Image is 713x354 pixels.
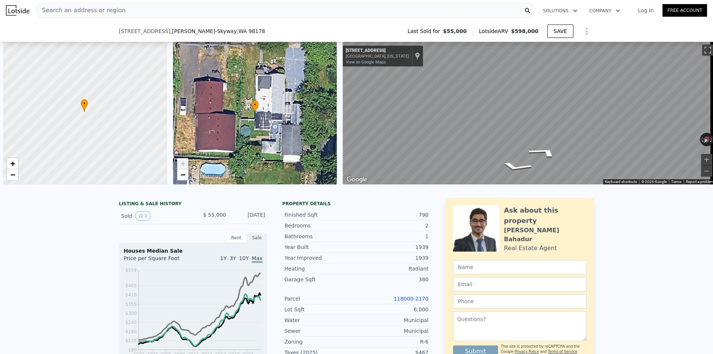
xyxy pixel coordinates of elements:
[7,169,18,180] a: Zoom out
[479,27,511,35] span: Lotside ARV
[356,317,429,324] div: Municipal
[511,28,538,34] span: $598,000
[284,338,356,345] div: Zoning
[125,302,137,307] tspan: $355
[177,169,188,180] a: Zoom out
[394,296,429,302] a: 118000-2170
[284,222,356,229] div: Bedrooms
[356,233,429,240] div: 1
[135,211,151,221] button: View historical data
[10,159,15,168] span: +
[356,327,429,335] div: Municipal
[504,244,557,253] div: Real Estate Agent
[701,165,712,177] button: Zoom out
[237,28,265,34] span: , WA 98178
[125,338,137,343] tspan: $135
[124,247,263,255] div: Houses Median Sale
[700,132,713,147] button: Reset the view
[177,158,188,169] a: Zoom in
[252,255,263,263] span: Max
[641,180,667,184] span: © 2025 Google
[504,205,587,226] div: Ask about this property
[203,212,226,218] span: $ 55,000
[284,306,356,313] div: Lot Sqft
[489,160,543,174] path: Go South, S 116th St
[579,24,594,39] button: Show Options
[356,306,429,313] div: 6,000
[124,255,193,266] div: Price per Square Foot
[356,243,429,251] div: 1939
[583,4,626,17] button: Company
[356,338,429,345] div: R-6
[10,170,15,179] span: −
[125,268,137,273] tspan: $559
[121,211,187,221] div: Sold
[125,292,137,298] tspan: $410
[119,201,267,208] div: LISTING & SALE HISTORY
[415,52,420,60] a: Show location on map
[701,154,712,165] button: Zoom in
[605,179,637,184] button: Keyboard shortcuts
[284,327,356,335] div: Sewer
[251,100,259,113] div: •
[81,100,88,107] span: •
[356,276,429,283] div: 380
[700,133,704,146] button: Rotate counterclockwise
[81,99,88,112] div: •
[662,4,707,17] a: Free Account
[284,211,356,219] div: Finished Sqft
[239,255,249,261] span: 10Y
[284,254,356,262] div: Year Improved
[128,347,137,353] tspan: $80
[629,7,662,14] a: Log In
[453,294,587,308] input: Phone
[251,101,259,108] span: •
[119,27,170,35] span: [STREET_ADDRESS]
[356,254,429,262] div: 1939
[284,233,356,240] div: Bathrooms
[453,260,587,274] input: Name
[229,255,236,261] span: 3Y
[170,27,265,35] span: , [PERSON_NAME]-Skyway
[443,27,467,35] span: $55,000
[345,175,369,184] a: Open this area in Google Maps (opens a new window)
[282,201,431,207] div: Property details
[125,320,137,325] tspan: $245
[125,283,137,288] tspan: $465
[504,226,587,244] div: [PERSON_NAME] Bahadur
[453,277,587,291] input: Email
[232,211,265,221] div: [DATE]
[36,6,126,15] span: Search an address or region
[125,329,137,334] tspan: $190
[407,27,443,35] span: Last Sold for
[515,350,539,354] a: Privacy Policy
[125,311,137,316] tspan: $300
[247,233,267,243] div: Sale
[516,144,572,160] path: Go North, 85th Ave S
[346,54,409,59] div: [GEOGRAPHIC_DATA], [US_STATE]
[356,222,429,229] div: 2
[356,211,429,219] div: 790
[345,175,369,184] img: Google
[284,317,356,324] div: Water
[548,350,577,354] a: Terms of Service
[284,295,356,302] div: Parcel
[220,255,227,261] span: 1Y
[284,265,356,272] div: Heating
[537,4,583,17] button: Solutions
[346,48,409,54] div: [STREET_ADDRESS]
[547,24,573,38] button: SAVE
[356,265,429,272] div: Radiant
[7,158,18,169] a: Zoom in
[346,60,386,65] a: View on Google Maps
[180,159,185,168] span: +
[284,276,356,283] div: Garage Sqft
[180,170,185,179] span: −
[671,180,681,184] a: Terms (opens in new tab)
[226,233,247,243] div: Rent
[284,243,356,251] div: Year Built
[6,5,29,16] img: Lotside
